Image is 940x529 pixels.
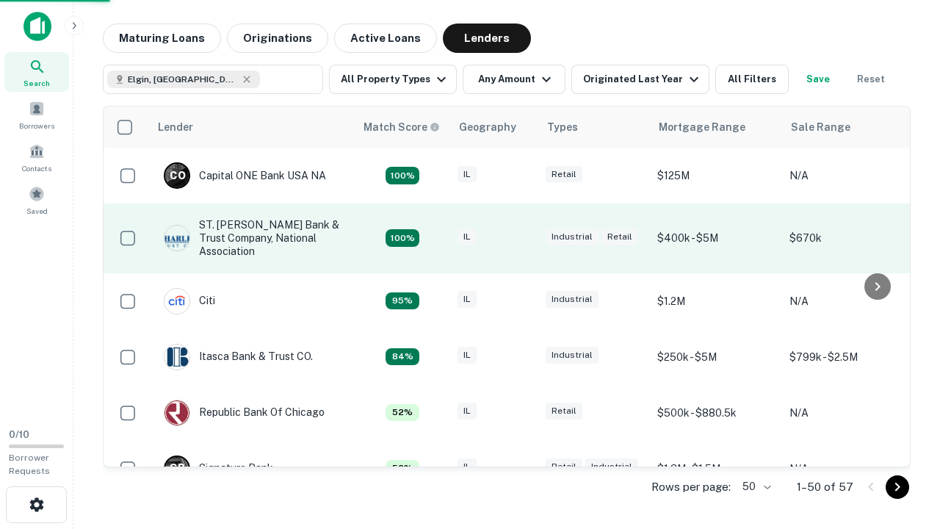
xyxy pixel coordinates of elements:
th: Geography [450,107,538,148]
button: Active Loans [334,24,437,53]
div: Itasca Bank & Trust CO. [164,344,313,370]
a: Contacts [4,137,69,177]
p: Rows per page: [651,478,731,496]
button: Originated Last Year [571,65,709,94]
div: Retail [546,403,582,420]
img: picture [164,226,189,251]
div: Lender [158,118,193,136]
div: ST. [PERSON_NAME] Bank & Trust Company, National Association [164,218,340,259]
div: Industrial [546,291,599,308]
div: Signature Bank [164,456,273,482]
td: $670k [782,204,914,273]
div: Mortgage Range [659,118,745,136]
div: Sale Range [791,118,850,136]
div: IL [458,403,477,420]
button: Go to next page [886,475,909,499]
a: Borrowers [4,95,69,134]
button: All Filters [715,65,789,94]
button: All Property Types [329,65,457,94]
a: Saved [4,180,69,220]
td: $500k - $880.5k [650,385,782,441]
img: capitalize-icon.png [23,12,51,41]
div: IL [458,458,477,475]
img: picture [164,400,189,425]
span: Borrower Requests [9,453,50,476]
span: Saved [26,205,48,217]
button: Any Amount [463,65,565,94]
td: $125M [650,148,782,204]
div: IL [458,291,477,308]
div: IL [458,228,477,245]
td: $400k - $5M [650,204,782,273]
div: Capitalize uses an advanced AI algorithm to match your search with the best lender. The match sco... [386,460,419,478]
div: Industrial [546,347,599,364]
th: Mortgage Range [650,107,782,148]
div: Capitalize uses an advanced AI algorithm to match your search with the best lender. The match sco... [386,229,419,247]
td: $799k - $2.5M [782,329,914,385]
iframe: Chat Widget [867,411,940,482]
button: Save your search to get updates of matches that match your search criteria. [795,65,842,94]
div: Capitalize uses an advanced AI algorithm to match your search with the best lender. The match sco... [364,119,440,135]
div: 50 [737,476,773,497]
span: Contacts [22,162,51,174]
div: IL [458,347,477,364]
button: Lenders [443,24,531,53]
p: C O [170,168,185,184]
div: Industrial [585,458,638,475]
p: S B [170,461,184,476]
div: Retail [546,166,582,183]
div: Originated Last Year [583,71,703,88]
div: Retail [546,458,582,475]
div: Types [547,118,578,136]
span: Borrowers [19,120,54,132]
div: Retail [601,228,638,245]
div: Industrial [546,228,599,245]
th: Lender [149,107,355,148]
th: Sale Range [782,107,914,148]
button: Maturing Loans [103,24,221,53]
span: Search [23,77,50,89]
img: picture [164,289,189,314]
th: Types [538,107,650,148]
th: Capitalize uses an advanced AI algorithm to match your search with the best lender. The match sco... [355,107,450,148]
a: Search [4,52,69,92]
button: Originations [227,24,328,53]
div: Capitalize uses an advanced AI algorithm to match your search with the best lender. The match sco... [386,404,419,422]
div: Geography [459,118,516,136]
td: N/A [782,273,914,329]
td: N/A [782,385,914,441]
div: Capitalize uses an advanced AI algorithm to match your search with the best lender. The match sco... [386,348,419,366]
td: $1.3M - $1.5M [650,441,782,497]
span: Elgin, [GEOGRAPHIC_DATA], [GEOGRAPHIC_DATA] [128,73,238,86]
td: N/A [782,441,914,497]
p: 1–50 of 57 [797,478,853,496]
div: IL [458,166,477,183]
td: $1.2M [650,273,782,329]
button: Reset [847,65,894,94]
div: Citi [164,288,215,314]
span: 0 / 10 [9,429,29,440]
div: Capitalize uses an advanced AI algorithm to match your search with the best lender. The match sco... [386,167,419,184]
td: $250k - $5M [650,329,782,385]
img: picture [164,345,189,370]
div: Republic Bank Of Chicago [164,400,325,426]
td: N/A [782,148,914,204]
div: Capital ONE Bank USA NA [164,162,326,189]
div: Capitalize uses an advanced AI algorithm to match your search with the best lender. The match sco... [386,292,419,310]
h6: Match Score [364,119,437,135]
